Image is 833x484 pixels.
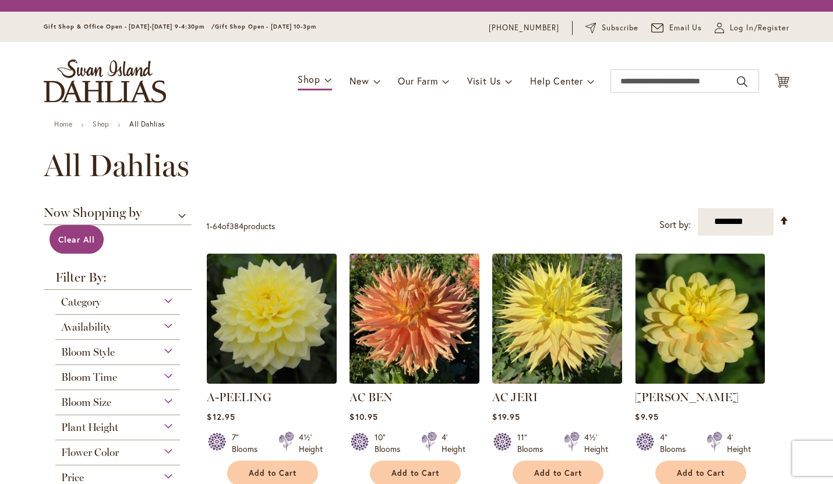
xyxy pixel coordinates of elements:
span: New [350,75,369,87]
a: store logo [44,59,166,103]
span: Now Shopping by [44,206,192,225]
a: Log In/Register [715,22,789,34]
a: AC BEN [350,390,393,404]
span: Flower Color [61,446,119,459]
span: 64 [213,220,222,232]
a: Clear All [50,225,104,254]
strong: Filter By: [44,271,192,290]
div: 4" Blooms [660,432,693,455]
span: $9.95 [635,411,658,422]
a: A-Peeling [207,375,337,386]
span: Price [61,471,84,484]
span: Bloom Size [61,396,111,409]
img: AC Jeri [492,254,622,384]
span: All Dahlias [44,148,189,183]
span: 1 [206,220,210,232]
span: Shop [298,73,320,85]
iframe: Launch Accessibility Center [9,443,41,475]
span: Clear All [58,234,95,245]
a: AC Jeri [492,375,622,386]
span: Add to Cart [391,468,439,478]
a: AHOY MATEY [635,375,765,386]
a: AC BEN [350,375,479,386]
span: Bloom Time [61,371,117,384]
span: Plant Height [61,421,118,434]
div: 4½' Height [299,432,323,455]
p: - of products [206,217,275,236]
a: Home [54,120,72,128]
span: Availability [61,321,111,334]
label: Sort by: [659,214,691,236]
span: Visit Us [467,75,501,87]
strong: All Dahlias [129,120,165,128]
div: 4' Height [727,432,751,455]
div: 11" Blooms [517,432,550,455]
span: $10.95 [350,411,377,422]
span: Category [61,296,101,308]
span: Gift Shop & Office Open - [DATE]-[DATE] 9-4:30pm / [44,23,215,30]
span: $12.95 [207,411,235,422]
a: AC JERI [492,390,538,404]
span: Gift Shop Open - [DATE] 10-3pm [215,23,316,30]
span: Log In/Register [730,22,789,34]
a: Email Us [651,22,703,34]
div: 7" Blooms [232,432,264,455]
img: AHOY MATEY [635,254,765,384]
span: Add to Cart [249,468,297,478]
a: A-PEELING [207,390,271,404]
span: Add to Cart [677,468,725,478]
a: [PHONE_NUMBER] [489,22,559,34]
button: Search [737,72,747,91]
a: Subscribe [585,22,638,34]
div: 4½' Height [584,432,608,455]
img: AC BEN [350,254,479,384]
span: $19.95 [492,411,520,422]
span: 384 [230,220,243,232]
a: [PERSON_NAME] [635,390,739,404]
span: Help Center [530,75,583,87]
span: Subscribe [602,22,638,34]
span: Email Us [669,22,703,34]
a: Shop [93,120,109,128]
div: 4' Height [442,432,465,455]
span: Add to Cart [534,468,582,478]
img: A-Peeling [207,254,337,384]
span: Our Farm [398,75,437,87]
span: Bloom Style [61,346,115,359]
div: 10" Blooms [375,432,407,455]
